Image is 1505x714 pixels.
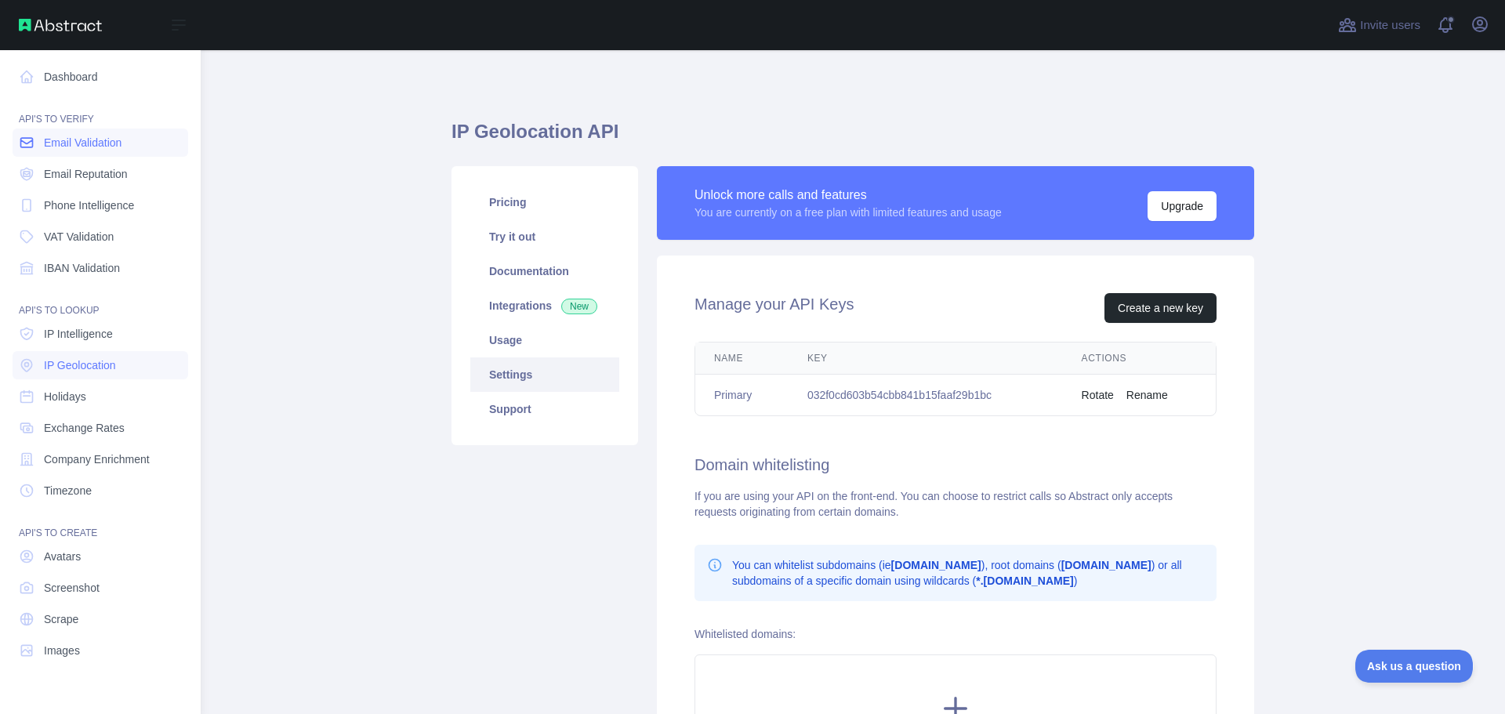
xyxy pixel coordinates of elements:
[470,219,619,254] a: Try it out
[976,574,1073,587] b: *.[DOMAIN_NAME]
[694,454,1217,476] h2: Domain whitelisting
[13,605,188,633] a: Scrape
[695,375,789,416] td: Primary
[44,643,80,658] span: Images
[13,94,188,125] div: API'S TO VERIFY
[13,254,188,282] a: IBAN Validation
[13,285,188,317] div: API'S TO LOOKUP
[44,166,128,182] span: Email Reputation
[13,191,188,219] a: Phone Intelligence
[13,477,188,505] a: Timezone
[1355,650,1474,683] iframe: Toggle Customer Support
[732,557,1204,589] p: You can whitelist subdomains (ie ), root domains ( ) or all subdomains of a specific domain using...
[1126,387,1168,403] button: Rename
[44,357,116,373] span: IP Geolocation
[1335,13,1423,38] button: Invite users
[19,19,102,31] img: Abstract API
[561,299,597,314] span: New
[470,392,619,426] a: Support
[13,414,188,442] a: Exchange Rates
[44,198,134,213] span: Phone Intelligence
[13,445,188,473] a: Company Enrichment
[13,160,188,188] a: Email Reputation
[695,343,789,375] th: Name
[44,451,150,467] span: Company Enrichment
[694,628,796,640] label: Whitelisted domains:
[44,483,92,498] span: Timezone
[44,326,113,342] span: IP Intelligence
[1061,559,1151,571] b: [DOMAIN_NAME]
[44,611,78,627] span: Scrape
[44,580,100,596] span: Screenshot
[13,63,188,91] a: Dashboard
[789,343,1063,375] th: Key
[44,420,125,436] span: Exchange Rates
[694,205,1002,220] div: You are currently on a free plan with limited features and usage
[13,320,188,348] a: IP Intelligence
[13,223,188,251] a: VAT Validation
[1360,16,1420,34] span: Invite users
[44,229,114,245] span: VAT Validation
[470,254,619,288] a: Documentation
[694,488,1217,520] div: If you are using your API on the front-end. You can choose to restrict calls so Abstract only acc...
[694,186,1002,205] div: Unlock more calls and features
[13,382,188,411] a: Holidays
[451,119,1254,157] h1: IP Geolocation API
[1082,387,1114,403] button: Rotate
[789,375,1063,416] td: 032f0cd603b54cbb841b15faaf29b1bc
[13,574,188,602] a: Screenshot
[13,542,188,571] a: Avatars
[13,129,188,157] a: Email Validation
[470,323,619,357] a: Usage
[44,549,81,564] span: Avatars
[13,636,188,665] a: Images
[1063,343,1216,375] th: Actions
[470,288,619,323] a: Integrations New
[891,559,981,571] b: [DOMAIN_NAME]
[44,135,121,150] span: Email Validation
[694,293,854,323] h2: Manage your API Keys
[44,389,86,404] span: Holidays
[13,351,188,379] a: IP Geolocation
[44,260,120,276] span: IBAN Validation
[1148,191,1217,221] button: Upgrade
[1104,293,1217,323] button: Create a new key
[470,357,619,392] a: Settings
[13,508,188,539] div: API'S TO CREATE
[470,185,619,219] a: Pricing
